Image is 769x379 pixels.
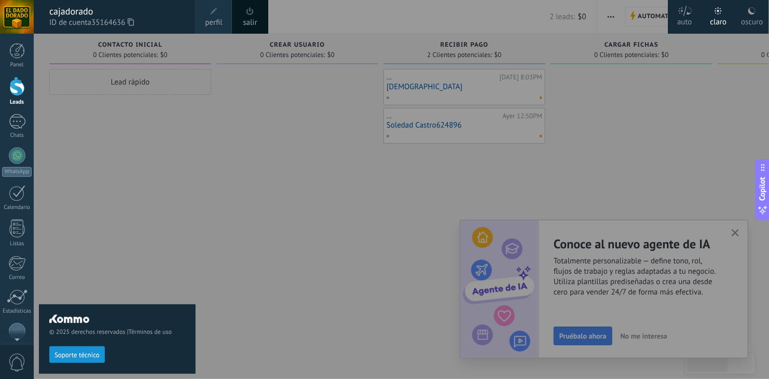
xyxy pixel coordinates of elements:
a: Términos de uso [129,328,172,336]
button: Soporte técnico [49,346,105,363]
span: © 2025 derechos reservados | [49,328,185,336]
span: 35164636 [91,17,134,29]
span: Soporte técnico [54,352,100,359]
div: Chats [2,132,32,139]
div: Listas [2,241,32,247]
span: ID de cuenta [49,17,185,29]
div: WhatsApp [2,167,32,177]
div: Leads [2,99,32,106]
div: auto [677,7,692,34]
div: claro [710,7,727,34]
div: cajadorado [49,6,185,17]
div: Panel [2,62,32,68]
span: Copilot [758,177,768,201]
span: perfil [205,17,222,29]
img: Fromni [12,327,22,336]
div: Estadísticas [2,308,32,315]
div: Correo [2,274,32,281]
a: Soporte técnico [49,350,105,358]
div: Calendario [2,204,32,211]
a: salir [243,17,257,29]
div: oscuro [741,7,763,34]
